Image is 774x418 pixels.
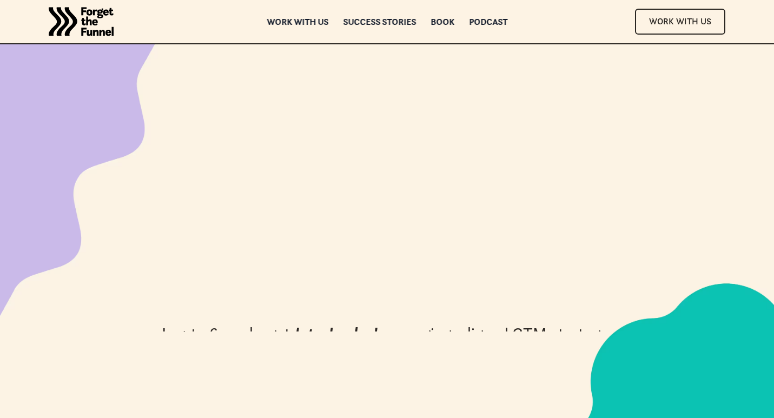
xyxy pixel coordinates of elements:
[431,18,454,25] a: Book
[267,18,328,25] a: Work with us
[635,9,725,34] a: Work With Us
[157,323,617,367] div: In 4 to 6 weeks get messaging, aligned GTM strategy, and a to move forward with confidence.
[343,18,416,25] a: Success Stories
[469,18,507,25] a: Podcast
[290,323,378,343] em: data-backed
